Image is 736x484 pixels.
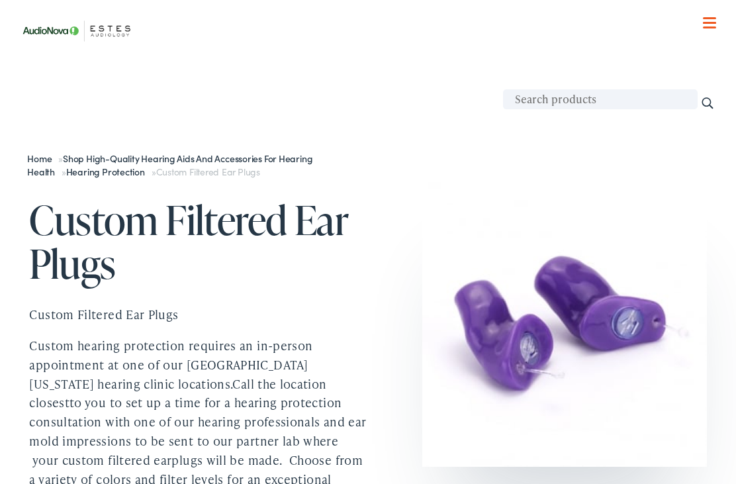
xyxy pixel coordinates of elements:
[27,152,58,165] a: Home
[29,198,368,285] h1: Custom Filtered Ear Plugs
[27,152,312,178] span: » » »
[422,182,707,467] img: Tru Custom Hearing Protection Estes Audiology
[503,89,698,109] input: Search products
[29,306,178,322] a: Custom Filtered Ear Plugs
[24,53,721,94] a: What We Offer
[27,152,312,178] a: Shop High-Quality Hearing Aids and Accessories for Hearing Health
[700,96,715,111] input: Search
